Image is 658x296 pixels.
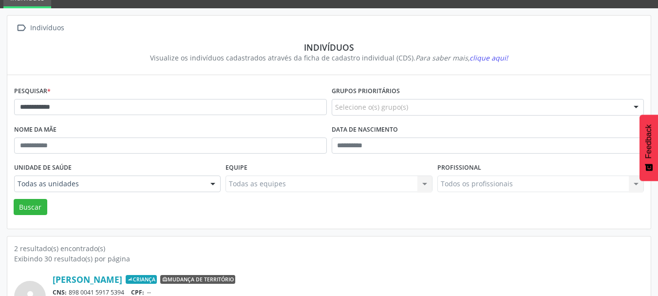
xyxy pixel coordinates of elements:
div: Indivíduos [21,42,637,53]
span: Selecione o(s) grupo(s) [335,102,408,112]
div: Exibindo 30 resultado(s) por página [14,254,644,264]
i: Para saber mais, [415,53,508,62]
label: Nome da mãe [14,122,56,138]
label: Grupos prioritários [332,84,400,99]
button: Feedback - Mostrar pesquisa [639,115,658,181]
label: Profissional [437,160,481,176]
span: Criança [126,275,157,284]
a:  Indivíduos [14,21,66,35]
label: Pesquisar [14,84,51,99]
label: Data de nascimento [332,122,398,138]
span: Mudança de território [160,275,235,284]
i:  [14,21,28,35]
button: Buscar [14,199,47,216]
div: Indivíduos [28,21,66,35]
span: Feedback [644,124,653,158]
span: clique aqui! [470,53,508,62]
label: Unidade de saúde [14,160,72,176]
div: Visualize os indivíduos cadastrados através da ficha de cadastro individual (CDS). [21,53,637,63]
span: Todas as unidades [18,179,201,189]
a: [PERSON_NAME] [53,274,122,285]
label: Equipe [226,160,247,176]
div: 2 resultado(s) encontrado(s) [14,243,644,254]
